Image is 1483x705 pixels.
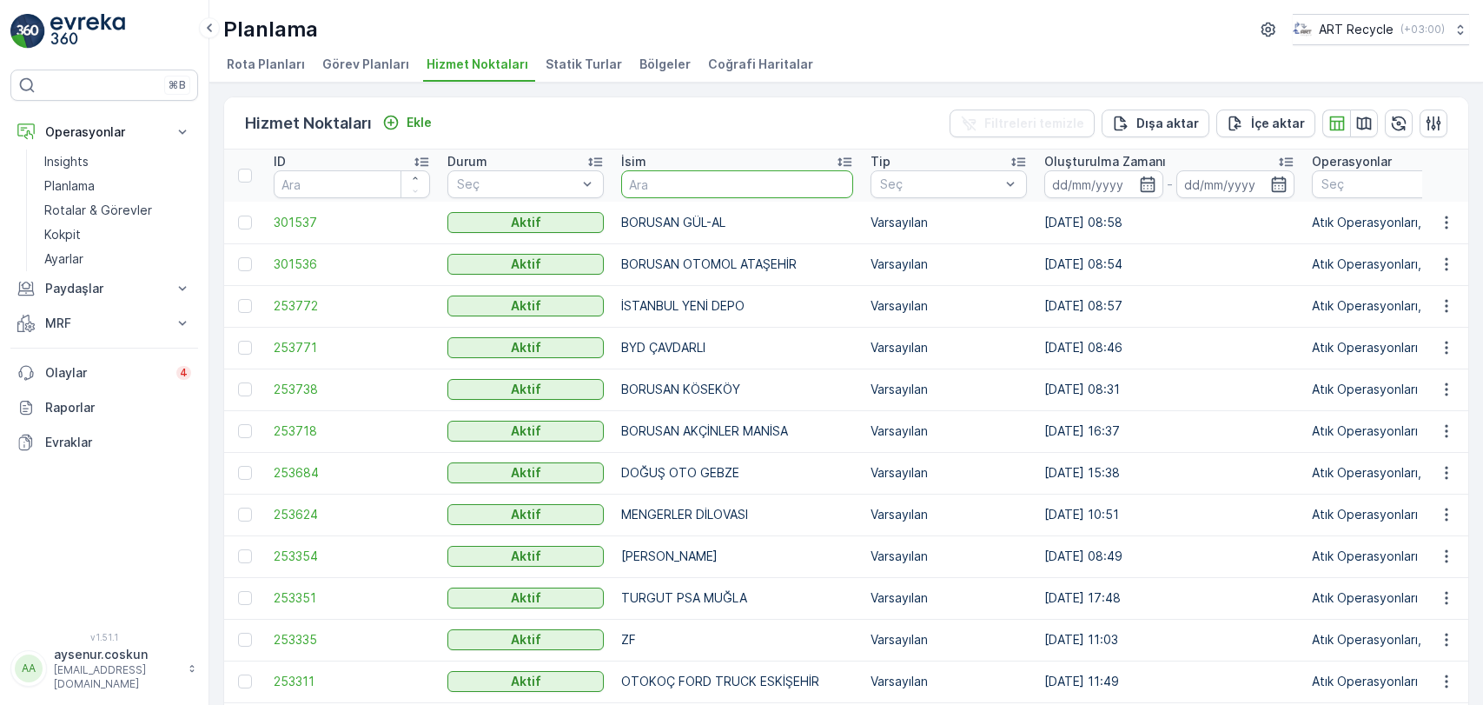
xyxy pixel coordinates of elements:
[447,153,487,170] p: Durum
[274,214,430,231] span: 301537
[950,110,1095,137] button: Filtreleri temizle
[238,257,252,271] div: Toggle Row Selected
[1400,23,1445,37] p: ( +03:00 )
[238,382,252,396] div: Toggle Row Selected
[238,591,252,605] div: Toggle Row Selected
[45,434,191,451] p: Evraklar
[871,464,1027,482] p: Varsayılan
[37,247,198,271] a: Ayarlar
[447,379,604,400] button: Aktif
[407,114,432,131] p: Ekle
[621,153,646,170] p: İsim
[447,462,604,483] button: Aktif
[45,280,163,297] p: Paydaşlar
[447,588,604,609] button: Aktif
[871,506,1027,523] p: Varsayılan
[511,214,541,231] p: Aktif
[169,78,186,92] p: ⌘B
[1036,535,1303,577] td: [DATE] 08:49
[45,399,191,416] p: Raporlar
[621,170,853,198] input: Ara
[1251,115,1305,132] p: İçe aktar
[37,150,198,174] a: Insights
[1312,153,1392,170] p: Operasyonlar
[1044,153,1166,170] p: Oluşturulma Zamanı
[274,589,430,607] a: 253351
[10,646,198,691] button: AAaysenur.coskun[EMAIL_ADDRESS][DOMAIN_NAME]
[44,250,83,268] p: Ayarlar
[227,56,305,73] span: Rota Planları
[45,364,166,382] p: Olaylar
[511,589,541,607] p: Aktif
[447,212,604,233] button: Aktif
[871,673,1027,690] p: Varsayılan
[511,548,541,565] p: Aktif
[621,256,853,273] p: BORUSAN OTOMOL ATAŞEHİR
[447,421,604,442] button: Aktif
[10,306,198,341] button: MRF
[621,464,853,482] p: DOĞUŞ OTO GEBZE
[274,339,430,356] a: 253771
[1216,110,1315,137] button: İçe aktar
[457,176,577,193] p: Seç
[238,424,252,438] div: Toggle Row Selected
[1136,115,1199,132] p: Dışa aktar
[511,422,541,440] p: Aktif
[10,115,198,150] button: Operasyonlar
[871,548,1027,565] p: Varsayılan
[274,256,430,273] a: 301536
[37,223,198,247] a: Kokpit
[1102,110,1209,137] button: Dışa aktar
[511,256,541,273] p: Aktif
[274,464,430,482] a: 253684
[447,337,604,358] button: Aktif
[1036,369,1303,410] td: [DATE] 08:31
[1176,170,1295,198] input: dd/mm/yyyy
[44,202,152,219] p: Rotalar & Görevler
[15,655,43,682] div: AA
[375,112,439,133] button: Ekle
[44,177,95,195] p: Planlama
[238,466,252,480] div: Toggle Row Selected
[447,671,604,692] button: Aktif
[1036,577,1303,619] td: [DATE] 17:48
[238,341,252,355] div: Toggle Row Selected
[621,589,853,607] p: TURGUT PSA MUĞLA
[274,631,430,648] a: 253335
[984,115,1084,132] p: Filtreleri temizle
[447,629,604,650] button: Aktif
[10,425,198,460] a: Evraklar
[511,631,541,648] p: Aktif
[871,214,1027,231] p: Varsayılan
[546,56,622,73] span: Statik Turlar
[1036,410,1303,452] td: [DATE] 16:37
[871,256,1027,273] p: Varsayılan
[274,673,430,690] a: 253311
[10,271,198,306] button: Paydaşlar
[880,176,1000,193] p: Seç
[621,297,853,315] p: İSTANBUL YENİ DEPO
[1036,202,1303,243] td: [DATE] 08:58
[511,339,541,356] p: Aktif
[238,216,252,229] div: Toggle Row Selected
[1293,20,1312,39] img: image_23.png
[511,297,541,315] p: Aktif
[621,214,853,231] p: BORUSAN GÜL-AL
[871,153,890,170] p: Tip
[238,508,252,522] div: Toggle Row Selected
[1036,327,1303,369] td: [DATE] 08:46
[54,663,179,691] p: [EMAIL_ADDRESS][DOMAIN_NAME]
[1036,452,1303,494] td: [DATE] 15:38
[621,631,853,648] p: ZF
[621,422,853,440] p: BORUSAN AKÇİNLER MANİSA
[511,381,541,398] p: Aktif
[871,631,1027,648] p: Varsayılan
[180,366,188,380] p: 4
[238,299,252,313] div: Toggle Row Selected
[274,297,430,315] span: 253772
[10,390,198,425] a: Raporlar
